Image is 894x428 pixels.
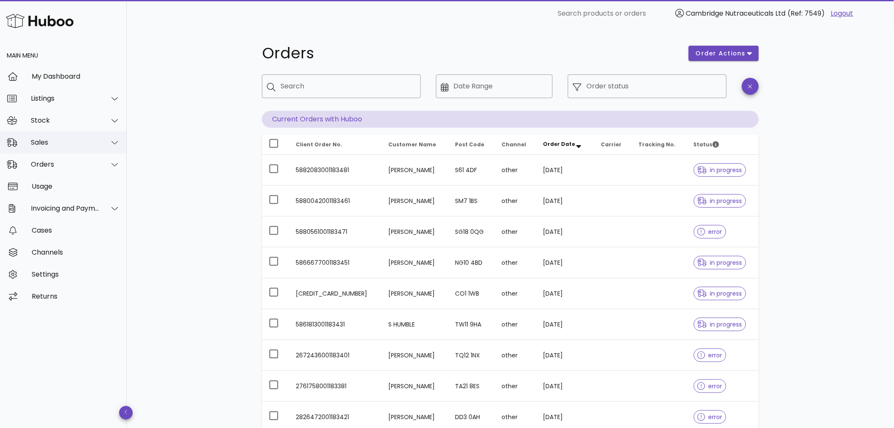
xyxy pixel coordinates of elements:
td: 5861813001183431 [289,309,382,340]
td: 2761758001183381 [289,371,382,402]
th: Tracking No. [632,134,687,155]
h1: Orders [262,46,679,61]
td: [PERSON_NAME] [382,371,448,402]
td: [PERSON_NAME] [382,217,448,247]
span: order actions [695,49,746,58]
th: Client Order No. [289,134,382,155]
td: [DATE] [536,186,594,217]
td: [PERSON_NAME] [382,186,448,217]
td: [DATE] [536,247,594,278]
span: Status [694,141,719,148]
span: Client Order No. [296,141,342,148]
th: Status [687,134,759,155]
th: Customer Name [382,134,448,155]
td: [DATE] [536,340,594,371]
div: Channels [32,248,120,256]
th: Carrier [594,134,632,155]
span: error [698,229,722,235]
p: Current Orders with Huboo [262,111,759,128]
button: order actions [689,46,759,61]
span: in progress [698,260,742,266]
div: Cases [32,226,120,234]
td: [CREDIT_CARD_NUMBER] [289,278,382,309]
span: Order Date [543,140,575,148]
td: [DATE] [536,309,594,340]
div: My Dashboard [32,72,120,80]
td: [DATE] [536,217,594,247]
img: Huboo Logo [6,12,74,30]
td: S61 4DF [448,155,495,186]
div: Returns [32,292,120,300]
td: other [495,186,536,217]
td: [PERSON_NAME] [382,155,448,186]
span: error [698,383,722,389]
td: 2672436001183401 [289,340,382,371]
td: SM7 1BS [448,186,495,217]
td: CO1 1WB [448,278,495,309]
span: in progress [698,321,742,327]
td: other [495,309,536,340]
td: TQ12 1NX [448,340,495,371]
td: [DATE] [536,278,594,309]
td: other [495,247,536,278]
div: Orders [31,160,100,168]
td: [DATE] [536,371,594,402]
span: (Ref: 7549) [788,8,825,18]
span: Carrier [601,141,622,148]
span: Post Code [455,141,484,148]
div: Usage [32,182,120,190]
td: other [495,278,536,309]
th: Post Code [448,134,495,155]
td: [PERSON_NAME] [382,247,448,278]
span: in progress [698,198,742,204]
td: TW11 9HA [448,309,495,340]
td: SG18 0QG [448,217,495,247]
div: Invoicing and Payments [31,204,100,212]
span: Customer Name [388,141,436,148]
td: other [495,371,536,402]
span: in progress [698,167,742,173]
span: in progress [698,291,742,296]
td: 5880561001183471 [289,217,382,247]
td: other [495,217,536,247]
td: [PERSON_NAME] [382,278,448,309]
span: Cambridge Nutraceuticals Ltd [686,8,786,18]
th: Order Date: Sorted descending. Activate to remove sorting. [536,134,594,155]
td: other [495,340,536,371]
td: 5882083001183481 [289,155,382,186]
a: Logout [831,8,853,19]
th: Channel [495,134,536,155]
div: Sales [31,138,100,146]
td: other [495,155,536,186]
span: Channel [502,141,526,148]
span: error [698,352,722,358]
td: [DATE] [536,155,594,186]
div: Stock [31,116,100,124]
td: NG10 4BD [448,247,495,278]
td: [PERSON_NAME] [382,340,448,371]
td: S HUMBLE [382,309,448,340]
td: 5880042001183461 [289,186,382,217]
span: error [698,414,722,420]
div: Listings [31,94,100,102]
div: Settings [32,270,120,278]
td: 5866677001183451 [289,247,382,278]
span: Tracking No. [638,141,676,148]
td: TA21 8ES [448,371,495,402]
